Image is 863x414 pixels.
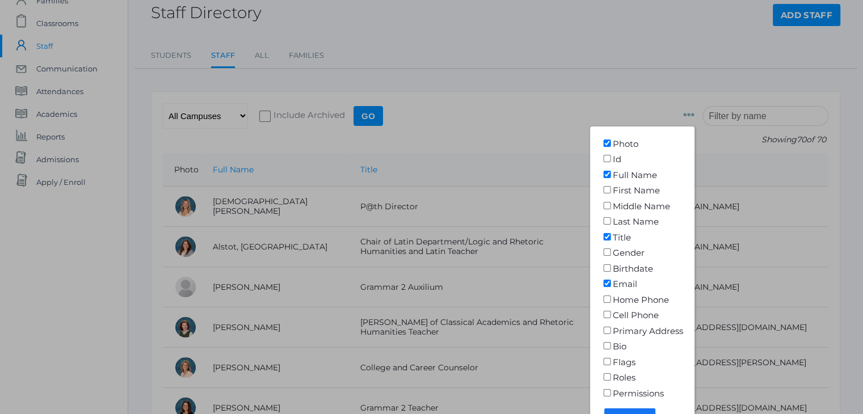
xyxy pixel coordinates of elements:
[601,233,613,240] input: Title
[601,155,613,162] input: Id
[601,278,637,289] label: Email
[601,342,613,349] input: Bio
[601,388,664,399] label: Permissions
[601,280,613,287] input: Email
[601,327,613,334] input: Primary Address
[601,357,635,367] label: Flags
[601,217,613,225] input: Last Name
[601,201,670,212] label: Middle Name
[601,326,683,336] label: Primary Address
[601,358,613,365] input: Flags
[601,373,613,381] input: Roles
[601,171,613,178] input: Full Name
[601,140,613,147] input: Photo
[601,372,635,383] label: Roles
[601,248,613,256] input: Gender
[601,294,669,305] label: Home Phone
[601,138,638,149] label: Photo
[601,154,621,164] label: Id
[601,170,657,180] label: Full Name
[601,185,660,196] label: First Name
[601,232,631,243] label: Title
[601,341,626,352] label: Bio
[601,186,613,193] input: First Name
[601,295,613,303] input: Home Phone
[601,311,613,318] input: Cell Phone
[601,247,645,258] label: Gender
[601,263,653,274] label: Birthdate
[601,216,659,227] label: Last Name
[601,264,613,272] input: Birthdate
[601,202,613,209] input: Middle Name
[601,389,613,396] input: Permissions
[601,310,659,320] label: Cell Phone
